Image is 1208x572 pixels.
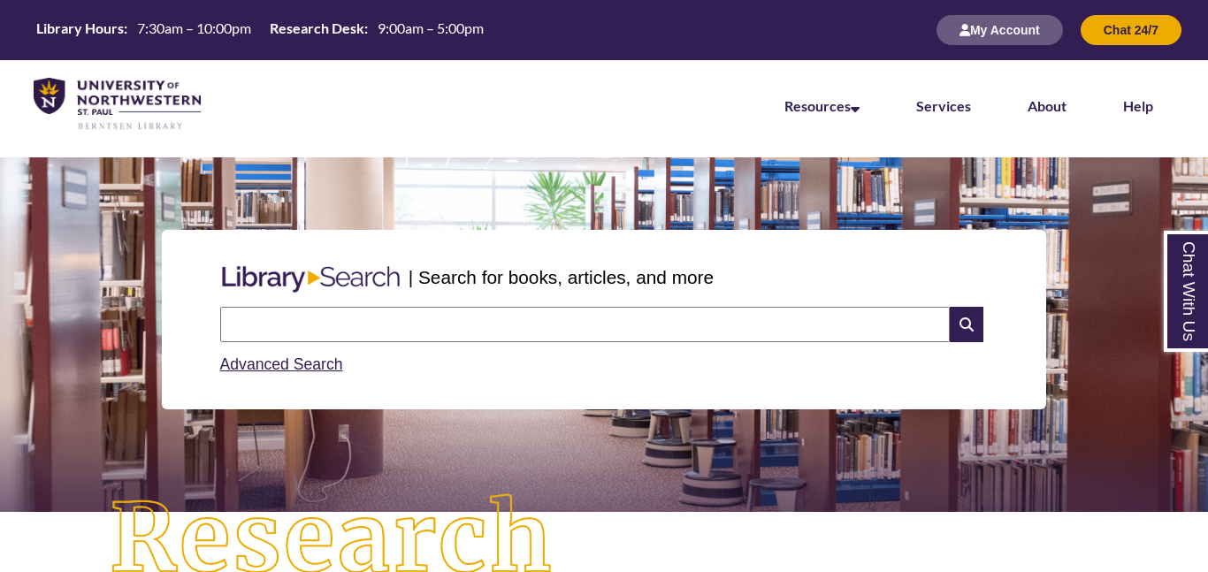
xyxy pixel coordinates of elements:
a: Help [1123,97,1153,114]
a: Advanced Search [220,355,343,373]
button: My Account [937,15,1063,45]
a: My Account [937,22,1063,37]
a: Services [916,97,971,114]
p: | Search for books, articles, and more [409,263,714,291]
a: Chat 24/7 [1081,22,1181,37]
button: Chat 24/7 [1081,15,1181,45]
a: Resources [784,97,860,114]
a: About [1028,97,1067,114]
span: 9:00am – 5:00pm [378,19,484,36]
th: Research Desk: [263,19,371,38]
th: Library Hours: [29,19,130,38]
i: Search [950,307,983,342]
table: Hours Today [29,19,491,41]
span: 7:30am – 10:00pm [137,19,251,36]
img: Libary Search [213,259,409,300]
img: UNWSP Library Logo [34,78,201,131]
a: Hours Today [29,19,491,42]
